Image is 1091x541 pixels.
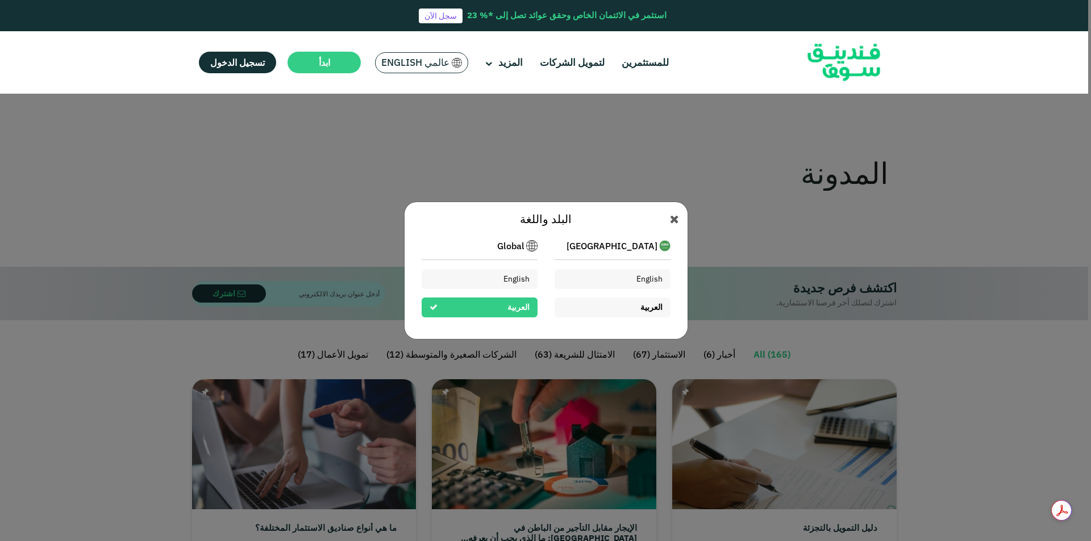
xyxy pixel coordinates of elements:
a: تسجيل الدخول [199,52,276,73]
img: SA Flag [526,240,538,251]
a: للمستثمرين [619,53,672,72]
div: البلد واللغة [422,211,671,228]
img: SA Flag [659,240,671,251]
span: عالمي English [381,56,449,69]
a: سجل الآن [419,9,463,23]
span: English [503,274,530,284]
img: Logo [788,34,900,91]
span: تسجيل الدخول [210,57,265,68]
span: [GEOGRAPHIC_DATA] [567,239,657,253]
span: Global [497,239,524,253]
img: SA Flag [452,58,462,68]
div: استثمر في الائتمان الخاص وحقق عوائد تصل إلى *% 23 [467,9,667,22]
span: المزيد [498,56,523,69]
span: العربية [640,302,663,312]
span: ابدأ [319,57,330,68]
span: English [636,274,663,284]
a: لتمويل الشركات [537,53,607,72]
span: العربية [507,302,530,312]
